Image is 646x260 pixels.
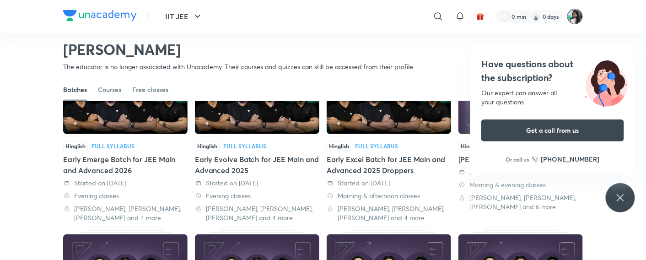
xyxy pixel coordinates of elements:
[532,154,600,164] a: [PHONE_NUMBER]
[195,191,319,200] div: Evening classes
[458,154,583,165] div: [PERSON_NAME] for IIT JEE
[160,7,209,26] button: IIT JEE
[476,12,485,21] img: avatar
[63,141,88,151] span: Hinglish
[567,9,583,24] img: Aadhya Maurya
[63,154,188,176] div: Early Emerge Batch for JEE Main and Advanced 2026
[195,141,220,151] span: Hinglish
[481,57,624,85] h4: Have questions about the subscription?
[63,79,87,101] a: Batches
[327,179,451,188] div: Started on 14 Mar 2024
[458,58,583,222] div: ULF Batch for IIT JEE
[327,141,351,151] span: Hinglish
[98,85,121,94] div: Courses
[132,79,168,101] a: Free classes
[63,204,188,222] div: Vineet Loomba, Pankaj Singh, Neeraj Kumar Chaudhary and 4 more
[195,204,319,222] div: Vineet Loomba, Pankaj Singh, Neeraj Kumar Chaudhary and 4 more
[92,143,135,149] div: Full Syllabus
[63,58,188,222] div: Early Emerge Batch for JEE Main and Advanced 2026
[63,62,413,71] p: The educator is no longer associated with Unacademy. Their courses and quizzes can still be acces...
[473,9,488,24] button: avatar
[458,193,583,211] div: Kailash Sharma, Vineet Loomba, Manoj Chauhan and 6 more
[481,119,624,141] button: Get a call from us
[195,179,319,188] div: Started on 15 Mar 2024
[532,12,541,21] img: streak
[481,88,624,107] div: Our expert can answer all your questions
[132,85,168,94] div: Free classes
[63,85,87,94] div: Batches
[458,180,583,190] div: Morning & evening classes
[327,204,451,222] div: Vineet Loomba, Pankaj Singh, Neeraj Kumar Chaudhary and 4 more
[506,155,529,163] p: Or call us
[63,10,137,21] img: Company Logo
[577,57,635,107] img: ttu_illustration_new.svg
[327,154,451,176] div: Early Excel Batch for JEE Main and Advanced 2025 Droppers
[223,143,266,149] div: Full Syllabus
[195,154,319,176] div: Early Evolve Batch for JEE Main and Advanced 2025
[63,10,137,23] a: Company Logo
[195,58,319,222] div: Early Evolve Batch for JEE Main and Advanced 2025
[541,154,600,164] h6: [PHONE_NUMBER]
[63,191,188,200] div: Evening classes
[63,40,413,59] h2: [PERSON_NAME]
[458,168,583,177] div: Started on 9 Mar 2024
[458,141,483,151] span: Hinglish
[327,58,451,222] div: Early Excel Batch for JEE Main and Advanced 2025 Droppers
[63,179,188,188] div: Started on 20 Mar 2024
[98,79,121,101] a: Courses
[355,143,398,149] div: Full Syllabus
[327,191,451,200] div: Morning & afternoon classes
